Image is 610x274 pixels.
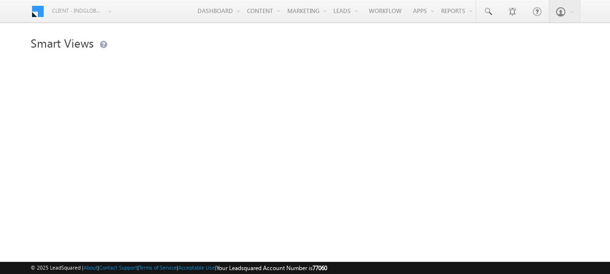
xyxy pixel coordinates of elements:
[313,264,327,272] span: 77060
[216,264,327,272] span: Your Leadsquared Account Number is
[139,264,177,271] a: Terms of Service
[83,264,98,271] a: About
[99,264,137,271] a: Contact Support
[31,35,94,51] span: Smart Views
[178,264,215,271] a: Acceptable Use
[52,6,103,16] span: Client - indglobal1 (77060)
[31,263,327,273] span: © 2025 LeadSquared | | | | |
